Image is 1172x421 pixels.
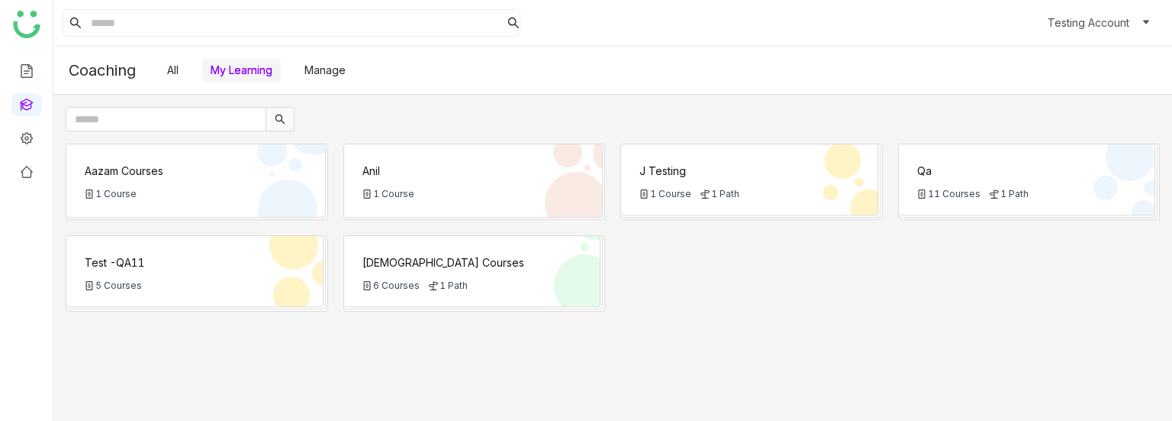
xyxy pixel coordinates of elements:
a: All [167,63,179,76]
button: account_circleTesting Account [1020,11,1154,35]
div: Test -QA11 [85,254,304,270]
div: 6 Courses [362,280,420,291]
div: Aazam Courses [85,163,307,179]
div: j testing [639,163,859,179]
div: 1 Course [362,188,414,199]
i: account_circle [1023,14,1042,32]
div: Qa [917,163,1137,179]
span: Testing Account [1048,15,1129,31]
img: logo [13,11,40,38]
div: 1 Path [700,188,739,199]
div: 1 Course [85,188,137,199]
div: Coaching [69,52,159,89]
div: 11 Courses [917,188,980,199]
div: 1 Path [990,188,1029,199]
div: [DEMOGRAPHIC_DATA] Courses [362,254,582,270]
a: Manage [304,63,346,76]
div: Anil [362,163,584,179]
div: 5 Courses [85,280,142,291]
a: My Learning [211,63,272,76]
div: 1 Path [429,280,468,291]
div: 1 Course [639,188,691,199]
